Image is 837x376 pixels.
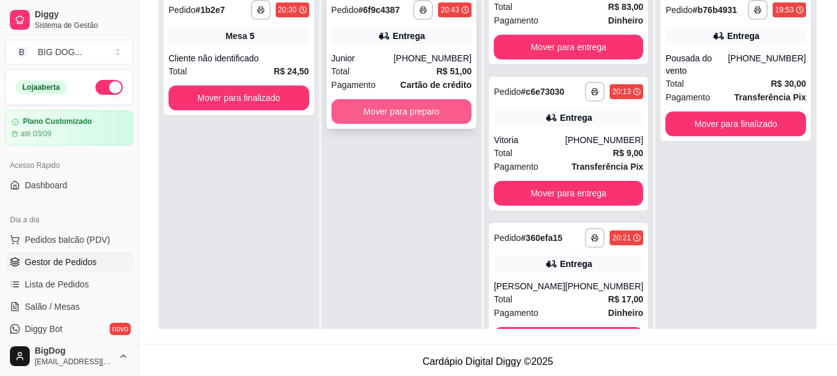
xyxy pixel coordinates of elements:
[35,357,113,367] span: [EMAIL_ADDRESS][DOMAIN_NAME]
[95,80,123,95] button: Alterar Status
[734,92,806,102] strong: Transferência Pix
[331,64,350,78] span: Total
[494,134,565,146] div: Vitoria
[20,129,51,139] article: até 03/09
[728,52,806,77] div: [PHONE_NUMBER]
[494,292,512,306] span: Total
[494,35,643,59] button: Mover para entrega
[25,179,68,191] span: Dashboard
[393,52,471,64] div: [PHONE_NUMBER]
[278,5,297,15] div: 20:30
[771,79,806,89] strong: R$ 30,00
[494,233,521,243] span: Pedido
[665,77,684,90] span: Total
[608,294,644,304] strong: R$ 17,00
[169,64,187,78] span: Total
[400,80,471,90] strong: Cartão de crédito
[565,134,643,146] div: [PHONE_NUMBER]
[494,14,538,27] span: Pagamento
[560,111,592,124] div: Entrega
[494,87,521,97] span: Pedido
[565,280,643,292] div: [PHONE_NUMBER]
[5,175,133,195] a: Dashboard
[608,308,644,318] strong: Dinheiro
[494,160,538,173] span: Pagamento
[5,274,133,294] a: Lista de Pedidos
[250,30,255,42] div: 5
[226,30,247,42] span: Mesa
[775,5,794,15] div: 19:53
[331,52,394,64] div: Junior
[331,99,472,124] button: Mover para preparo
[25,278,89,291] span: Lista de Pedidos
[5,297,133,317] a: Salão / Mesas
[665,52,728,77] div: Pousada do vento
[5,5,133,35] a: DiggySistema de Gestão
[436,66,471,76] strong: R$ 51,00
[35,346,113,357] span: BigDog
[5,230,133,250] button: Pedidos balcão (PDV)
[608,15,644,25] strong: Dinheiro
[5,40,133,64] button: Select a team
[358,5,400,15] strong: # 6f9c4387
[169,5,196,15] span: Pedido
[727,30,760,42] div: Entrega
[612,87,631,97] div: 20:13
[25,256,97,268] span: Gestor de Pedidos
[5,110,133,146] a: Plano Customizadoaté 03/09
[5,155,133,175] div: Acesso Rápido
[25,234,110,246] span: Pedidos balcão (PDV)
[5,252,133,272] a: Gestor de Pedidos
[5,210,133,230] div: Dia a dia
[494,327,643,352] button: Mover para entrega
[665,111,806,136] button: Mover para finalizado
[613,148,643,158] strong: R$ 9,00
[440,5,459,15] div: 20:43
[521,87,564,97] strong: # c6e73030
[5,319,133,339] a: Diggy Botnovo
[38,46,82,58] div: BIG DOG ...
[15,81,67,94] div: Loja aberta
[15,46,28,58] span: B
[393,30,425,42] div: Entrega
[25,323,63,335] span: Diggy Bot
[571,162,643,172] strong: Transferência Pix
[612,233,631,243] div: 20:21
[560,258,592,270] div: Entrega
[274,66,309,76] strong: R$ 24,50
[608,2,644,12] strong: R$ 83,00
[23,117,92,126] article: Plano Customizado
[5,341,133,371] button: BigDog[EMAIL_ADDRESS][DOMAIN_NAME]
[494,146,512,160] span: Total
[331,5,359,15] span: Pedido
[494,306,538,320] span: Pagamento
[331,78,376,92] span: Pagamento
[169,52,309,64] div: Cliente não identificado
[35,9,128,20] span: Diggy
[169,85,309,110] button: Mover para finalizado
[665,90,710,104] span: Pagamento
[35,20,128,30] span: Sistema de Gestão
[521,233,563,243] strong: # 360efa15
[665,5,693,15] span: Pedido
[25,300,80,313] span: Salão / Mesas
[494,181,643,206] button: Mover para entrega
[693,5,737,15] strong: # b76b4931
[196,5,226,15] strong: # 1b2e7
[494,280,565,292] div: [PERSON_NAME]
